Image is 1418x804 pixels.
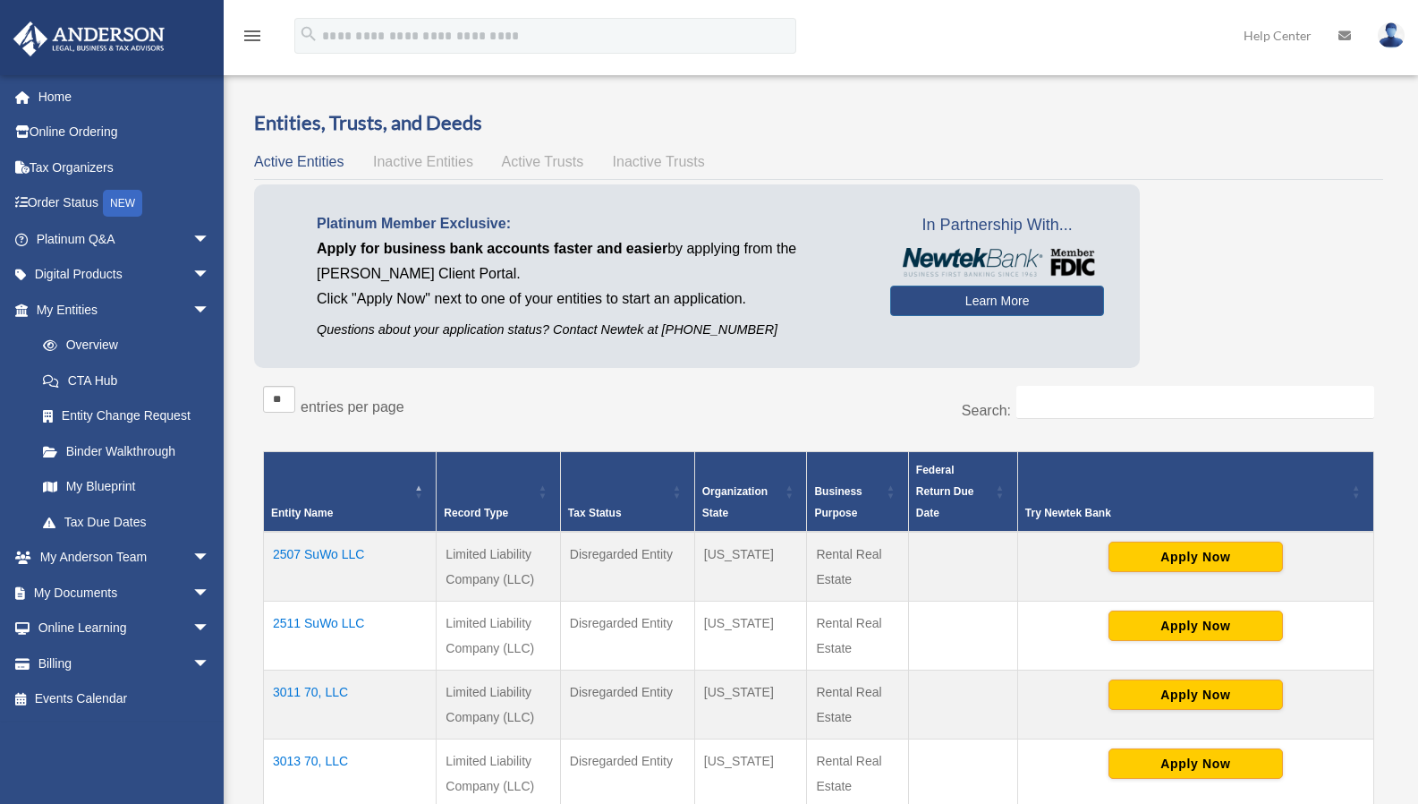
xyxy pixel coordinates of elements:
a: menu [242,31,263,47]
td: Rental Real Estate [807,671,908,740]
span: arrow_drop_down [192,611,228,647]
p: Questions about your application status? Contact Newtek at [PHONE_NUMBER] [317,319,863,341]
td: Rental Real Estate [807,532,908,602]
div: Try Newtek Bank [1025,502,1346,524]
td: 2511 SuWo LLC [264,602,437,671]
span: arrow_drop_down [192,540,228,577]
td: [US_STATE] [694,671,807,740]
th: Tax Status: Activate to sort [560,452,694,533]
a: Tax Organizers [13,150,237,185]
span: Business Purpose [814,485,862,519]
a: Online Learningarrow_drop_down [13,611,237,646]
button: Apply Now [1108,611,1283,641]
span: Tax Status [568,507,622,519]
span: Entity Name [271,507,333,519]
th: Entity Name: Activate to invert sorting [264,452,437,533]
a: Billingarrow_drop_down [13,646,237,681]
p: Click "Apply Now" next to one of your entities to start an application. [317,287,863,312]
td: Limited Liability Company (LLC) [437,671,560,740]
label: Search: [962,403,1011,418]
label: entries per page [301,399,404,415]
td: Limited Liability Company (LLC) [437,532,560,602]
th: Record Type: Activate to sort [437,452,560,533]
a: Online Ordering [13,115,237,150]
span: arrow_drop_down [192,646,228,682]
button: Apply Now [1108,680,1283,710]
a: Overview [25,328,219,364]
td: 2507 SuWo LLC [264,532,437,602]
span: Inactive Entities [373,154,473,169]
a: Home [13,79,237,115]
td: Disregarded Entity [560,532,694,602]
img: User Pic [1378,22,1405,48]
a: Platinum Q&Aarrow_drop_down [13,221,237,257]
th: Try Newtek Bank : Activate to sort [1017,452,1373,533]
a: Order StatusNEW [13,185,237,222]
i: search [299,24,318,44]
span: arrow_drop_down [192,575,228,612]
a: My Anderson Teamarrow_drop_down [13,540,237,576]
span: arrow_drop_down [192,257,228,294]
p: by applying from the [PERSON_NAME] Client Portal. [317,236,863,287]
a: Digital Productsarrow_drop_down [13,257,237,293]
td: 3011 70, LLC [264,671,437,740]
span: Apply for business bank accounts faster and easier [317,241,667,256]
a: My Entitiesarrow_drop_down [13,292,228,328]
span: Organization State [702,485,768,519]
button: Apply Now [1108,748,1283,779]
button: Apply Now [1108,542,1283,572]
span: arrow_drop_down [192,221,228,258]
span: In Partnership With... [890,211,1104,240]
a: My Blueprint [25,469,228,505]
td: Rental Real Estate [807,602,908,671]
img: NewtekBankLogoSM.png [899,248,1095,277]
td: [US_STATE] [694,532,807,602]
span: Active Entities [254,154,344,169]
i: menu [242,25,263,47]
span: Record Type [444,507,508,519]
th: Organization State: Activate to sort [694,452,807,533]
a: My Documentsarrow_drop_down [13,575,237,611]
img: Anderson Advisors Platinum Portal [8,21,170,56]
th: Business Purpose: Activate to sort [807,452,908,533]
a: CTA Hub [25,363,228,398]
div: NEW [103,190,142,217]
span: Inactive Trusts [613,154,705,169]
a: Entity Change Request [25,398,228,434]
span: Federal Return Due Date [916,464,974,519]
td: [US_STATE] [694,602,807,671]
h3: Entities, Trusts, and Deeds [254,109,1383,137]
td: Limited Liability Company (LLC) [437,602,560,671]
th: Federal Return Due Date: Activate to sort [908,452,1017,533]
span: Active Trusts [502,154,584,169]
p: Platinum Member Exclusive: [317,211,863,236]
td: Disregarded Entity [560,602,694,671]
span: arrow_drop_down [192,292,228,329]
a: Binder Walkthrough [25,433,228,469]
a: Learn More [890,286,1104,316]
a: Events Calendar [13,681,237,717]
a: Tax Due Dates [25,504,228,540]
td: Disregarded Entity [560,671,694,740]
